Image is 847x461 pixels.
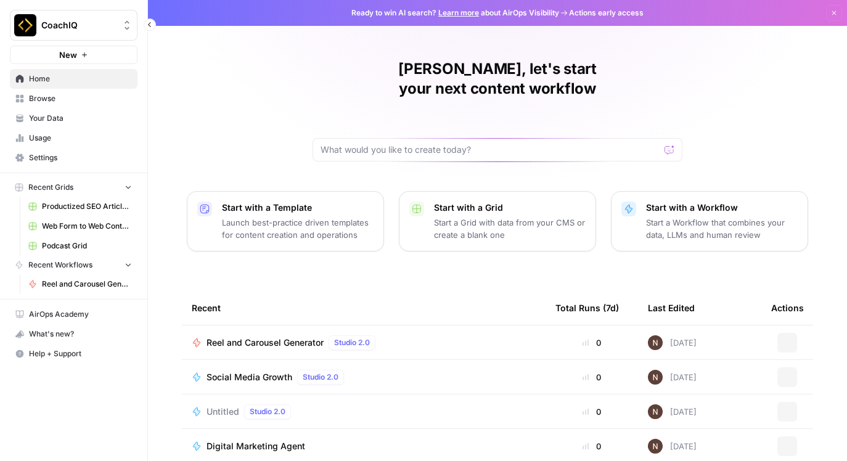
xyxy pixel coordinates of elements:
[648,291,695,325] div: Last Edited
[10,10,137,41] button: Workspace: CoachIQ
[648,439,663,454] img: 8dy09jy3d4c9apcf7ylh39axontq
[434,216,586,241] p: Start a Grid with data from your CMS or create a blank one
[10,325,137,343] div: What's new?
[28,182,73,193] span: Recent Grids
[41,19,116,31] span: CoachIQ
[771,291,804,325] div: Actions
[10,89,137,108] a: Browse
[555,291,619,325] div: Total Runs (7d)
[42,201,132,212] span: Productized SEO Article Writer Grid
[648,370,697,385] div: [DATE]
[438,8,479,17] a: Learn more
[399,191,596,251] button: Start with a GridStart a Grid with data from your CMS or create a blank one
[207,406,239,418] span: Untitled
[42,221,132,232] span: Web Form to Web Content Grid
[648,335,663,350] img: 8dy09jy3d4c9apcf7ylh39axontq
[351,7,559,18] span: Ready to win AI search? about AirOps Visibility
[555,440,628,452] div: 0
[10,324,137,344] button: What's new?
[10,46,137,64] button: New
[648,404,697,419] div: [DATE]
[569,7,644,18] span: Actions early access
[250,406,285,417] span: Studio 2.0
[334,337,370,348] span: Studio 2.0
[10,178,137,197] button: Recent Grids
[313,59,682,99] h1: [PERSON_NAME], let's start your next content workflow
[10,128,137,148] a: Usage
[222,216,374,241] p: Launch best-practice driven templates for content creation and operations
[648,370,663,385] img: 8dy09jy3d4c9apcf7ylh39axontq
[23,216,137,236] a: Web Form to Web Content Grid
[10,256,137,274] button: Recent Workflows
[207,440,305,452] span: Digital Marketing Agent
[10,148,137,168] a: Settings
[29,113,132,124] span: Your Data
[207,337,324,349] span: Reel and Carousel Generator
[10,69,137,89] a: Home
[192,291,536,325] div: Recent
[648,439,697,454] div: [DATE]
[192,370,536,385] a: Social Media GrowthStudio 2.0
[648,335,697,350] div: [DATE]
[192,404,536,419] a: UntitledStudio 2.0
[42,279,132,290] span: Reel and Carousel Generator
[29,152,132,163] span: Settings
[434,202,586,214] p: Start with a Grid
[29,348,132,359] span: Help + Support
[10,344,137,364] button: Help + Support
[192,440,536,452] a: Digital Marketing Agent
[555,337,628,349] div: 0
[303,372,338,383] span: Studio 2.0
[42,240,132,251] span: Podcast Grid
[59,49,77,61] span: New
[222,202,374,214] p: Start with a Template
[555,406,628,418] div: 0
[646,202,798,214] p: Start with a Workflow
[29,133,132,144] span: Usage
[648,404,663,419] img: 8dy09jy3d4c9apcf7ylh39axontq
[555,371,628,383] div: 0
[23,236,137,256] a: Podcast Grid
[10,108,137,128] a: Your Data
[23,197,137,216] a: Productized SEO Article Writer Grid
[611,191,808,251] button: Start with a WorkflowStart a Workflow that combines your data, LLMs and human review
[207,371,292,383] span: Social Media Growth
[29,309,132,320] span: AirOps Academy
[23,274,137,294] a: Reel and Carousel Generator
[14,14,36,36] img: CoachIQ Logo
[321,144,660,156] input: What would you like to create today?
[29,73,132,84] span: Home
[10,304,137,324] a: AirOps Academy
[28,259,92,271] span: Recent Workflows
[192,335,536,350] a: Reel and Carousel GeneratorStudio 2.0
[29,93,132,104] span: Browse
[187,191,384,251] button: Start with a TemplateLaunch best-practice driven templates for content creation and operations
[646,216,798,241] p: Start a Workflow that combines your data, LLMs and human review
